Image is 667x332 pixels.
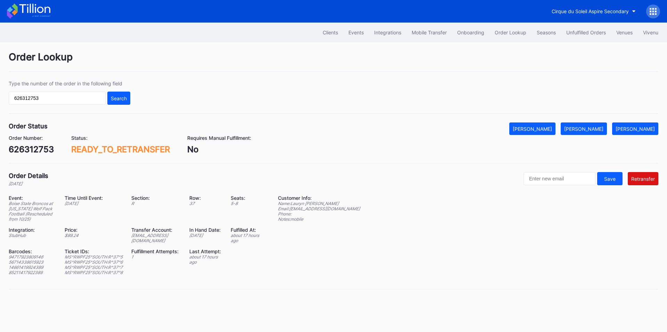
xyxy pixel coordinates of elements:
[231,201,261,206] div: 5 - 8
[9,51,658,72] div: Order Lookup
[604,176,616,182] div: Save
[489,26,532,39] button: Order Lookup
[231,227,261,233] div: Fulfilled At:
[9,195,56,201] div: Event:
[9,227,56,233] div: Integration:
[495,29,526,35] div: Order Lookup
[111,95,127,101] div: Search
[278,211,360,216] div: Phone:
[524,172,595,185] input: Enter new email
[552,8,629,14] div: Cirque du Soleil Aspire Secondary
[616,29,633,35] div: Venues
[369,26,406,39] button: Integrations
[189,248,222,254] div: Last Attempt:
[9,80,130,86] div: Type the number of the order in the following field
[278,216,360,222] div: Notes: mobile
[71,144,170,154] div: READY_TO_RETRANSFER
[9,254,56,259] div: 94717923809146
[189,201,222,206] div: 37
[131,233,181,243] div: [EMAIL_ADDRESS][DOMAIN_NAME]
[65,233,123,238] div: $ 89.24
[9,265,56,270] div: 14661419924389
[513,126,552,132] div: [PERSON_NAME]
[452,26,489,39] button: Onboarding
[546,5,641,18] button: Cirque du Soleil Aspire Secondary
[616,126,655,132] div: [PERSON_NAME]
[65,254,123,259] div: MS^RWPF25^SOUTH:R^37^5
[9,270,56,275] div: 85211417922389
[131,201,181,206] div: R
[65,265,123,270] div: MS^RWPF25^SOUTH:R^37^7
[189,195,222,201] div: Row:
[638,26,664,39] button: Vivenu
[343,26,369,39] button: Events
[566,29,606,35] div: Unfulfilled Orders
[631,176,655,182] div: Retransfer
[65,227,123,233] div: Price:
[561,122,607,135] button: [PERSON_NAME]
[412,29,447,35] div: Mobile Transfer
[561,26,611,39] button: Unfulfilled Orders
[323,29,338,35] div: Clients
[107,92,130,105] button: Search
[9,181,48,186] div: [DATE]
[406,26,452,39] button: Mobile Transfer
[611,26,638,39] button: Venues
[189,233,222,238] div: [DATE]
[65,248,123,254] div: Ticket IDs:
[9,172,48,179] div: Order Details
[231,233,261,243] div: about 17 hours ago
[278,195,360,201] div: Customer Info:
[189,227,222,233] div: In Hand Date:
[65,201,123,206] div: [DATE]
[131,248,181,254] div: Fulfillment Attempts:
[9,144,54,154] div: 626312753
[628,172,658,185] button: Retransfer
[374,29,401,35] div: Integrations
[278,206,360,211] div: Email: [EMAIL_ADDRESS][DOMAIN_NAME]
[65,195,123,201] div: Time Until Event:
[509,122,555,135] button: [PERSON_NAME]
[643,29,658,35] div: Vivenu
[278,201,360,206] div: Name: Lauryn [PERSON_NAME]
[131,254,181,259] div: 1
[348,29,364,35] div: Events
[318,26,343,39] button: Clients
[71,135,170,141] div: Status:
[231,195,261,201] div: Seats:
[597,172,623,185] button: Save
[65,259,123,265] div: MS^RWPF25^SOUTH:R^37^6
[537,29,556,35] div: Seasons
[9,122,48,130] div: Order Status
[65,270,123,275] div: MS^RWPF25^SOUTH:R^37^8
[9,201,56,222] div: Boise State Broncos at [US_STATE] Wolf Pack Football (Rescheduled from 10/25)
[9,259,56,265] div: 56714338615923
[564,126,603,132] div: [PERSON_NAME]
[131,195,181,201] div: Section:
[189,254,222,265] div: about 17 hours ago
[187,144,251,154] div: No
[187,135,251,141] div: Requires Manual Fulfillment:
[457,29,484,35] div: Onboarding
[9,233,56,238] div: StubHub
[9,248,56,254] div: Barcodes:
[532,26,561,39] button: Seasons
[9,92,106,105] input: GT59662
[612,122,658,135] button: [PERSON_NAME]
[9,135,54,141] div: Order Number:
[131,227,181,233] div: Transfer Account:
